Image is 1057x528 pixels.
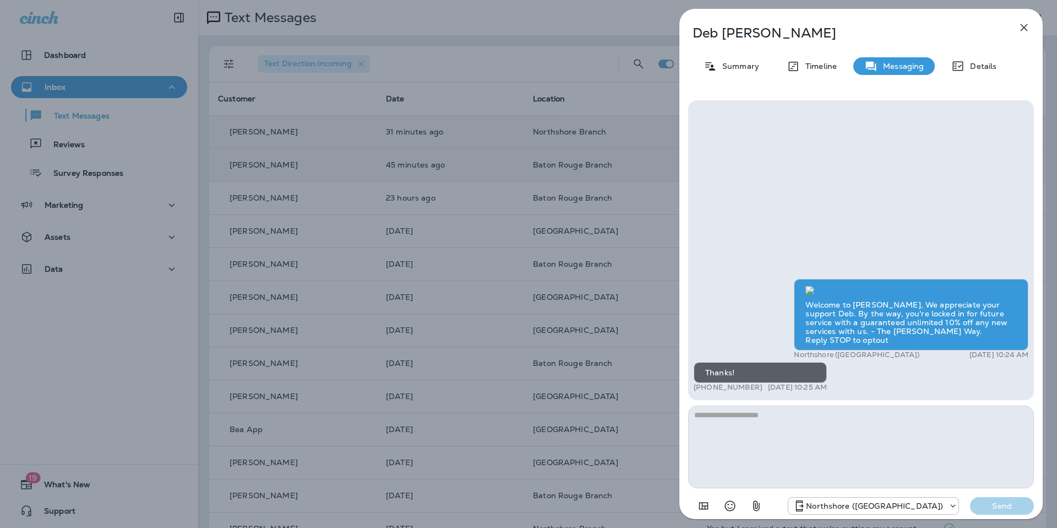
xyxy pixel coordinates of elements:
[694,362,827,383] div: Thanks!
[717,62,759,71] p: Summary
[768,383,827,392] p: [DATE] 10:25 AM
[694,383,762,392] p: [PHONE_NUMBER]
[719,495,741,517] button: Select an emoji
[788,499,958,513] div: +1 (985) 603-7378
[805,286,814,295] img: twilio-download
[965,62,996,71] p: Details
[878,62,924,71] p: Messaging
[794,279,1028,351] div: Welcome to [PERSON_NAME], We appreciate your support Deb. By the way, you're locked in for future...
[806,502,943,510] p: Northshore ([GEOGRAPHIC_DATA])
[800,62,837,71] p: Timeline
[693,25,993,41] p: Deb [PERSON_NAME]
[693,495,715,517] button: Add in a premade template
[794,351,919,359] p: Northshore ([GEOGRAPHIC_DATA])
[969,351,1028,359] p: [DATE] 10:24 AM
